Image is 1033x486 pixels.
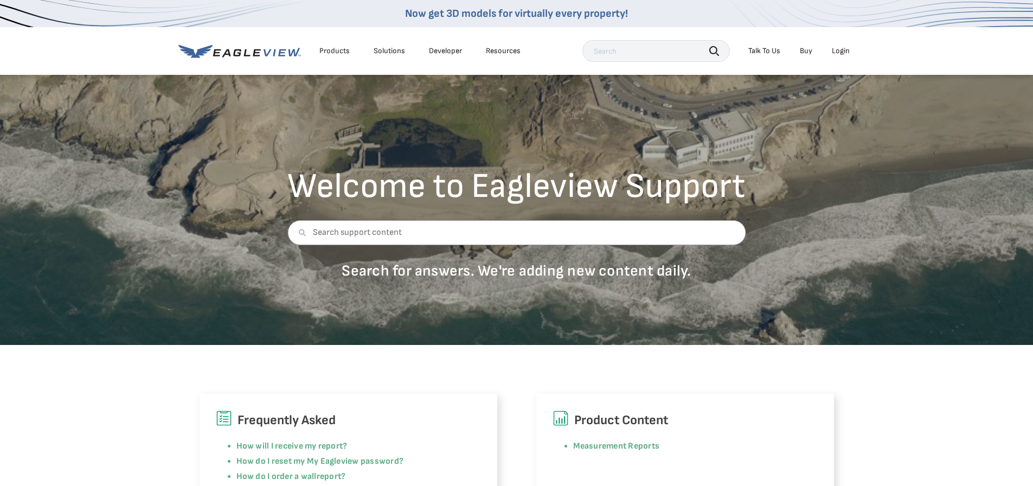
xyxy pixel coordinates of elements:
a: ? [341,471,345,482]
input: Search [582,40,730,62]
div: Products [319,46,350,56]
h6: Product Content [553,410,818,431]
a: Buy [800,46,812,56]
a: Now get 3D models for virtually every property! [405,7,628,20]
h6: Frequently Asked [216,410,481,431]
div: Talk To Us [748,46,780,56]
a: How will I receive my report? [236,441,348,451]
a: How do I reset my My Eagleview password? [236,456,404,466]
h2: Welcome to Eagleview Support [287,169,746,204]
input: Search support content [287,220,746,245]
div: Login [832,46,850,56]
a: How do I order a wall [236,471,317,482]
a: Measurement Reports [573,441,660,451]
div: Solutions [374,46,405,56]
a: Developer [429,46,462,56]
div: Resources [486,46,521,56]
p: Search for answers. We're adding new content daily. [287,261,746,280]
a: report [317,471,341,482]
